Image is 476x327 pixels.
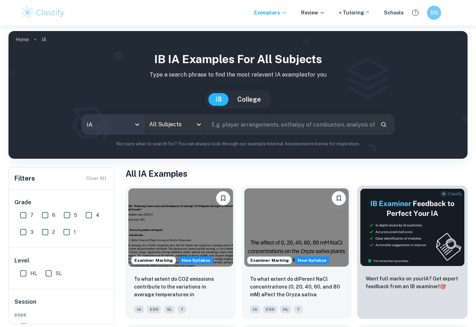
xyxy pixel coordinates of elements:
[52,228,55,236] span: 2
[128,188,233,267] img: ESS IA example thumbnail: To what extent do CO2 emissions contribu
[280,305,291,313] span: HL
[427,6,441,20] button: DG
[230,93,268,106] button: College
[216,191,230,205] button: Bookmark
[30,270,37,277] span: HL
[250,275,343,299] p: To what extent do diPerent NaCl concentrations (0, 20, 40, 60, and 80 mM) aPect the Oryza sativa ...
[254,9,287,17] p: Exemplars
[132,257,176,264] span: Examiner Marking
[332,191,346,205] button: Bookmark
[194,120,204,129] button: Open
[263,305,277,313] span: ESS
[56,270,62,277] span: SL
[295,256,329,264] span: New Syllabus
[14,174,35,183] h6: Filters
[82,115,144,134] div: IA
[357,186,468,319] a: ThumbnailWant full marks on yourIA? Get expert feedback from an IB examiner!
[295,256,329,264] div: Starting from the May 2026 session, the ESS IA requirements have changed. We created this exempla...
[343,9,370,17] a: Tutoring
[42,36,47,43] p: IA
[294,305,303,313] span: 7
[301,9,325,17] p: Review
[430,9,438,17] h6: DG
[409,7,421,19] button: Help and Feedback
[440,284,446,289] span: 🎯
[178,305,186,313] span: 7
[14,256,109,265] h6: Level
[14,51,462,68] h1: IB IA examples for all subjects
[126,186,236,319] a: Examiner MarkingStarting from the May 2026 session, the ESS IA requirements have changed. We crea...
[242,186,352,319] a: Examiner MarkingStarting from the May 2026 session, the ESS IA requirements have changed. We crea...
[14,298,109,312] h6: Session
[250,305,260,313] span: IA
[30,228,33,236] span: 3
[208,93,229,106] button: IB
[16,35,29,44] a: Home
[8,31,468,159] img: profile cover
[14,198,109,207] h6: Grade
[74,211,77,219] span: 5
[248,257,292,264] span: Examiner Marking
[14,140,462,147] p: Not sure what to search for? You can always look through our example Internal Assessments below f...
[52,211,55,219] span: 6
[179,256,213,264] div: Starting from the May 2026 session, the ESS IA requirements have changed. We created this exempla...
[14,312,109,318] span: 2026
[126,167,468,180] h1: All IA Examples
[384,9,404,17] a: Schools
[14,71,462,79] p: Type a search phrase to find the most relevant IA examples for you
[244,188,349,267] img: ESS IA example thumbnail: To what extent do diPerent NaCl concentr
[74,228,76,236] span: 1
[179,256,213,264] span: New Syllabus
[378,119,390,131] button: Search
[207,115,374,134] input: E.g. player arrangements, enthalpy of combustion, analysis of a big city...
[134,305,144,313] span: IA
[134,275,227,299] p: To what extent do CO2 emissions contribute to the variations in average temperatures in Indonesia...
[360,188,465,266] img: Thumbnail
[96,211,99,219] span: 4
[147,305,161,313] span: ESS
[366,275,459,290] p: Want full marks on your IA ? Get expert feedback from an IB examiner!
[30,211,33,219] span: 7
[21,6,66,20] img: Clastify logo
[164,305,175,313] span: SL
